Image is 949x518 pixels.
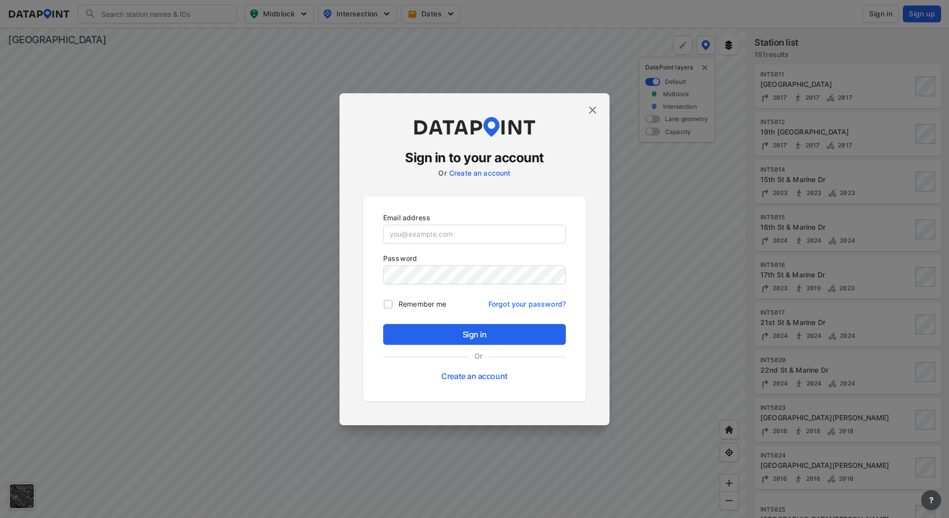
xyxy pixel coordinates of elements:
p: Email address [383,212,566,223]
p: Password [383,253,566,263]
a: Create an account [441,371,507,381]
button: Sign in [383,324,566,345]
label: Or [438,169,446,177]
h3: Sign in to your account [363,149,586,167]
span: Sign in [391,328,558,340]
span: ? [927,494,935,506]
a: Forgot your password? [488,294,566,309]
img: close.efbf2170.svg [587,104,599,116]
input: you@example.com [384,225,565,243]
a: Create an account [449,169,511,177]
img: dataPointLogo.9353c09d.svg [412,117,537,137]
label: Or [469,351,488,361]
button: more [921,490,941,510]
span: Remember me [399,299,446,309]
